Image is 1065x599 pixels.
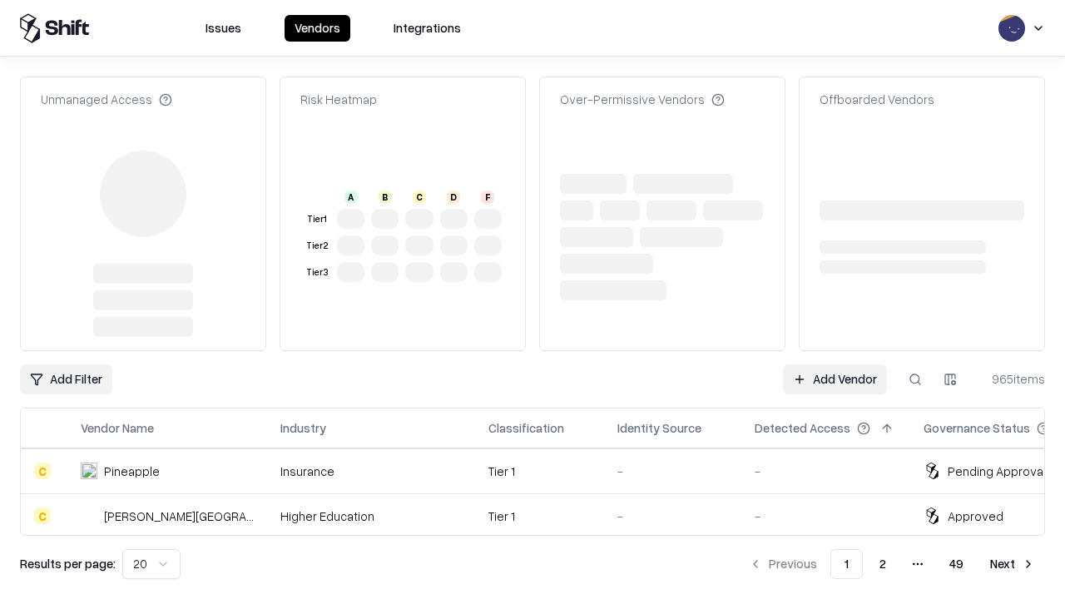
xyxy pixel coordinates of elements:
[20,555,116,572] p: Results per page:
[81,419,154,437] div: Vendor Name
[481,191,494,204] div: F
[739,549,1045,579] nav: pagination
[344,191,358,204] div: A
[560,91,725,108] div: Over-Permissive Vendors
[820,91,934,108] div: Offboarded Vendors
[196,15,251,42] button: Issues
[280,463,462,480] div: Insurance
[488,463,591,480] div: Tier 1
[104,507,254,525] div: [PERSON_NAME][GEOGRAPHIC_DATA]
[34,463,51,479] div: C
[280,507,462,525] div: Higher Education
[447,191,460,204] div: D
[617,419,701,437] div: Identity Source
[280,419,326,437] div: Industry
[755,507,897,525] div: -
[81,507,97,524] img: Reichman University
[104,463,160,480] div: Pineapple
[755,419,850,437] div: Detected Access
[936,549,977,579] button: 49
[304,239,330,253] div: Tier 2
[413,191,426,204] div: C
[617,507,728,525] div: -
[488,419,564,437] div: Classification
[755,463,897,480] div: -
[980,549,1045,579] button: Next
[978,370,1045,388] div: 965 items
[783,364,887,394] a: Add Vendor
[304,265,330,280] div: Tier 3
[866,549,899,579] button: 2
[488,507,591,525] div: Tier 1
[384,15,471,42] button: Integrations
[20,364,112,394] button: Add Filter
[41,91,172,108] div: Unmanaged Access
[34,507,51,524] div: C
[617,463,728,480] div: -
[81,463,97,479] img: Pineapple
[285,15,350,42] button: Vendors
[830,549,863,579] button: 1
[300,91,377,108] div: Risk Heatmap
[924,419,1030,437] div: Governance Status
[379,191,392,204] div: B
[304,212,330,226] div: Tier 1
[948,463,1046,480] div: Pending Approval
[948,507,1003,525] div: Approved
